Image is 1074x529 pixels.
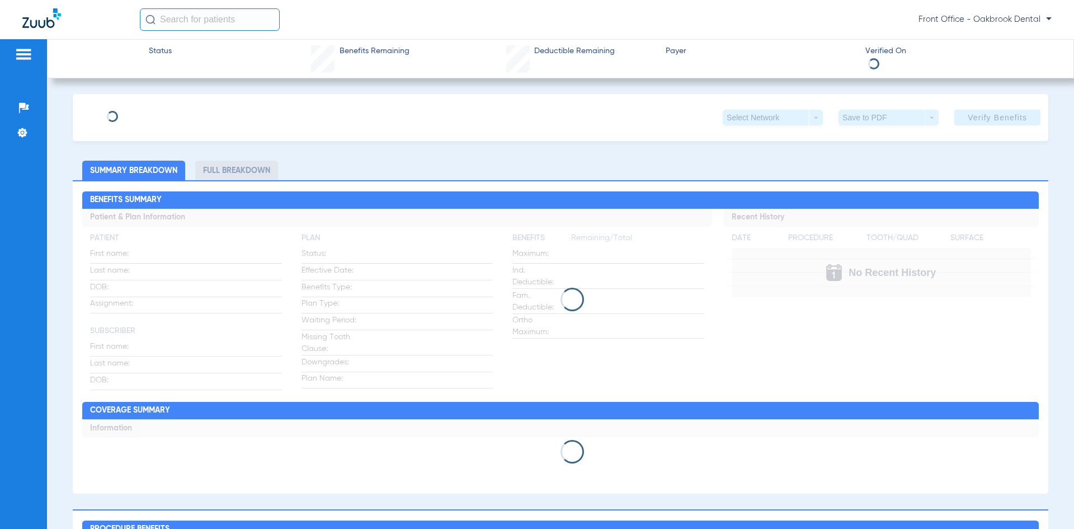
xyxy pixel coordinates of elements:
span: Deductible Remaining [534,45,615,57]
span: Benefits Remaining [340,45,409,57]
span: Status [149,45,172,57]
h2: Benefits Summary [82,191,1038,209]
span: Front Office - Oakbrook Dental [918,14,1052,25]
span: Verified On [865,45,1056,57]
h2: Coverage Summary [82,402,1038,420]
img: Zuub Logo [22,8,61,28]
img: hamburger-icon [15,48,32,61]
span: Payer [666,45,856,57]
li: Full Breakdown [195,161,278,180]
img: Search Icon [145,15,156,25]
input: Search for patients [140,8,280,31]
li: Summary Breakdown [82,161,185,180]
